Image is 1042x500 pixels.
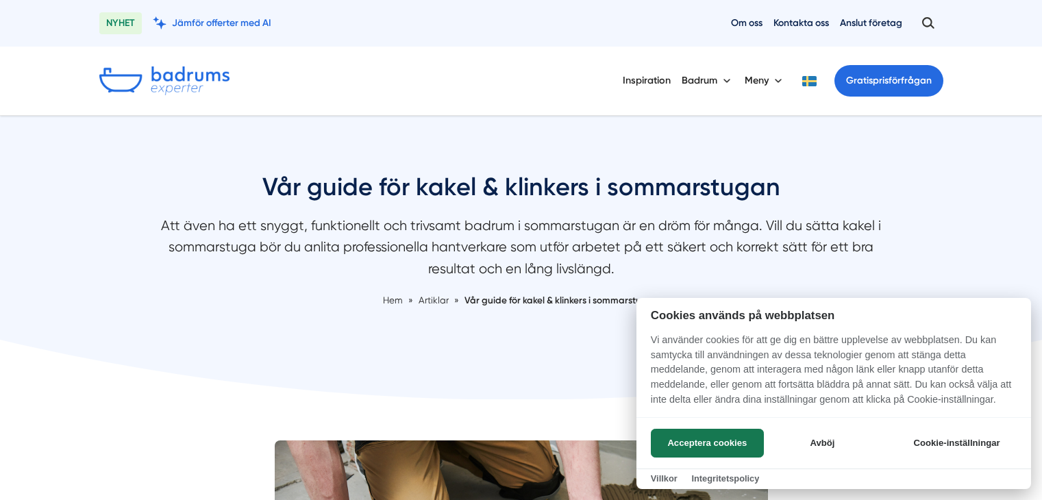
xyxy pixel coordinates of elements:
button: Acceptera cookies [651,429,764,458]
button: Cookie-inställningar [897,429,1017,458]
button: Avböj [768,429,877,458]
a: Integritetspolicy [691,473,759,484]
h2: Cookies används på webbplatsen [636,309,1031,322]
a: Villkor [651,473,678,484]
p: Vi använder cookies för att ge dig en bättre upplevelse av webbplatsen. Du kan samtycka till anvä... [636,333,1031,416]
